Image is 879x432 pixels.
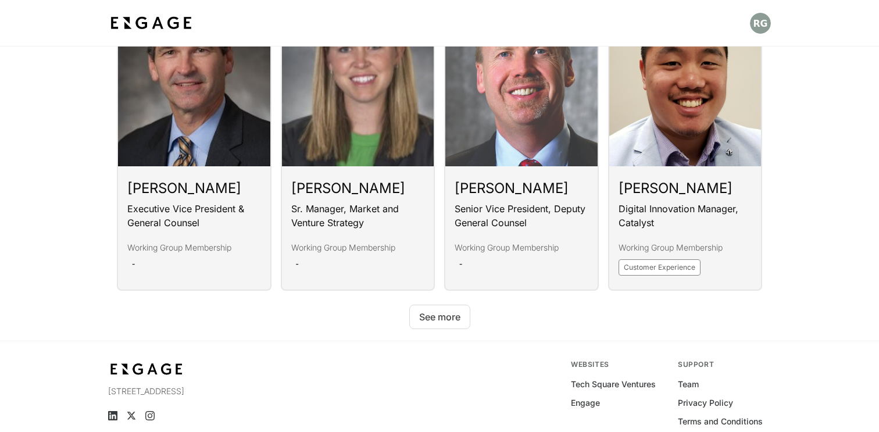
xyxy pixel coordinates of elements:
[750,13,771,34] img: Profile picture of Rebecca Greenhalgh
[750,13,771,34] button: Open profile menu
[571,379,656,390] a: Tech Square Ventures
[678,379,699,390] a: Team
[108,13,194,34] img: bdf1fb74-1727-4ba0-a5bd-bc74ae9fc70b.jpeg
[108,385,310,397] p: [STREET_ADDRESS]
[678,416,763,427] a: Terms and Conditions
[108,360,185,379] img: bdf1fb74-1727-4ba0-a5bd-bc74ae9fc70b.jpeg
[678,360,771,369] div: Support
[127,411,136,420] a: X (Twitter)
[145,411,155,420] a: Instagram
[108,411,117,420] a: LinkedIn
[571,397,600,409] a: Engage
[571,360,664,369] div: Websites
[108,411,310,420] ul: Social media
[678,397,733,409] a: Privacy Policy
[409,305,470,329] button: See more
